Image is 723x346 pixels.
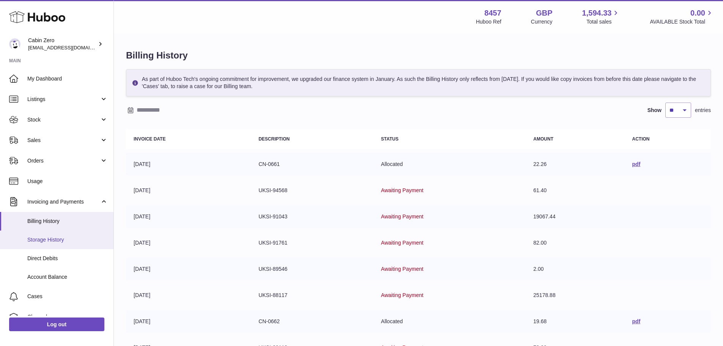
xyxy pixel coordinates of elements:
[381,266,424,272] span: Awaiting Payment
[251,258,373,280] td: UKSI-89546
[251,205,373,228] td: UKSI-91043
[126,49,711,62] h1: Billing History
[27,157,100,164] span: Orders
[27,75,108,82] span: My Dashboard
[632,136,650,142] strong: Action
[650,8,714,25] a: 0.00 AVAILABLE Stock Total
[526,232,624,254] td: 82.00
[251,284,373,307] td: UKSI-88117
[27,198,100,205] span: Invoicing and Payments
[690,8,705,18] span: 0.00
[126,310,251,333] td: [DATE]
[526,153,624,175] td: 22.26
[526,284,624,307] td: 25178.88
[134,136,165,142] strong: Invoice Date
[27,116,100,123] span: Stock
[536,8,552,18] strong: GBP
[126,153,251,175] td: [DATE]
[533,136,553,142] strong: Amount
[126,179,251,202] td: [DATE]
[381,136,399,142] strong: Status
[251,179,373,202] td: UKSI-94568
[251,310,373,333] td: CN-0662
[126,258,251,280] td: [DATE]
[381,161,403,167] span: Allocated
[126,232,251,254] td: [DATE]
[632,161,641,167] a: pdf
[27,218,108,225] span: Billing History
[381,292,424,298] span: Awaiting Payment
[27,137,100,144] span: Sales
[9,318,104,331] a: Log out
[251,153,373,175] td: CN-0661
[650,18,714,25] span: AVAILABLE Stock Total
[126,205,251,228] td: [DATE]
[526,258,624,280] td: 2.00
[531,18,553,25] div: Currency
[582,8,621,25] a: 1,594.33 Total sales
[27,273,108,281] span: Account Balance
[484,8,501,18] strong: 8457
[695,107,711,114] span: entries
[9,38,20,50] img: internalAdmin-8457@internal.huboo.com
[251,232,373,254] td: UKSI-91761
[381,318,403,324] span: Allocated
[27,255,108,262] span: Direct Debits
[586,18,620,25] span: Total sales
[126,284,251,307] td: [DATE]
[381,187,424,193] span: Awaiting Payment
[582,8,612,18] span: 1,594.33
[647,107,662,114] label: Show
[381,213,424,220] span: Awaiting Payment
[28,44,112,51] span: [EMAIL_ADDRESS][DOMAIN_NAME]
[526,179,624,202] td: 61.40
[526,205,624,228] td: 19067.44
[476,18,501,25] div: Huboo Ref
[27,313,108,321] span: Channels
[258,136,290,142] strong: Description
[526,310,624,333] td: 19.68
[27,96,100,103] span: Listings
[28,37,96,51] div: Cabin Zero
[27,293,108,300] span: Cases
[27,178,108,185] span: Usage
[27,236,108,243] span: Storage History
[632,318,641,324] a: pdf
[381,240,424,246] span: Awaiting Payment
[126,69,711,96] div: As part of Huboo Tech's ongoing commitment for improvement, we upgraded our finance system in Jan...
